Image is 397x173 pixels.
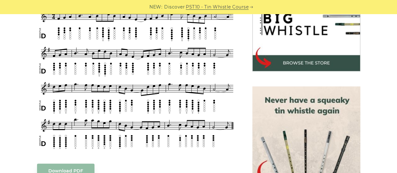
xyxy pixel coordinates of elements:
span: NEW: [149,3,162,11]
span: Discover [164,3,185,11]
a: PST10 - Tin Whistle Course [186,3,249,11]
